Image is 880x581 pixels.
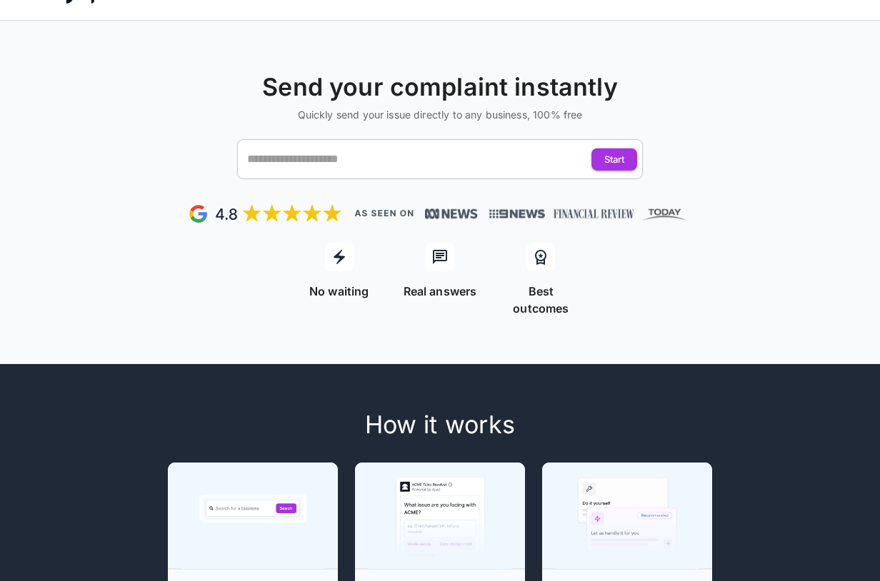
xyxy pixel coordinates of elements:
[369,462,511,569] img: Step 2
[499,283,583,317] p: Best outcomes
[425,207,478,221] img: News, Financial Review, Today
[6,108,874,122] h6: Quickly send your issue directly to any business, 100% free
[404,283,477,300] p: Real answers
[74,410,806,440] h4: How it works
[188,202,343,226] img: Google Review - 5 stars
[6,72,874,102] h4: Send your complaint instantly
[591,148,637,171] button: Start
[354,210,414,217] img: As seen on
[309,283,369,300] p: No waiting
[556,462,699,569] img: Step 3
[181,462,324,569] img: Step 1
[484,204,692,223] img: News, Financial Review, Today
